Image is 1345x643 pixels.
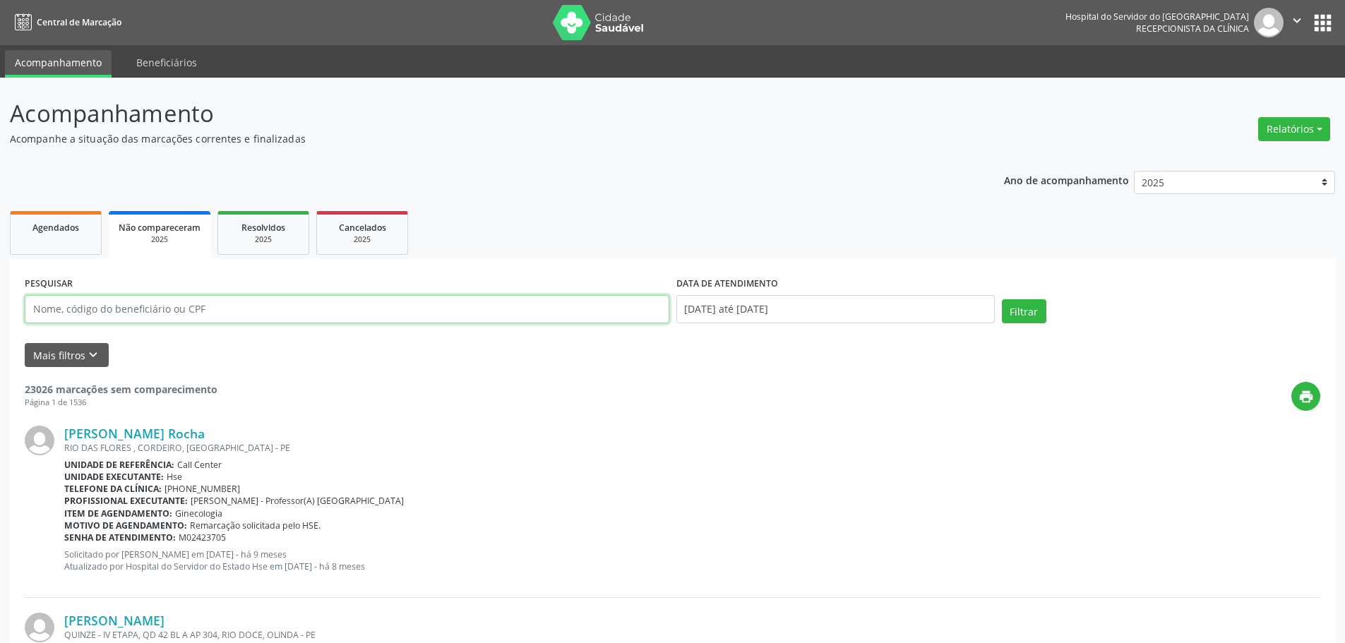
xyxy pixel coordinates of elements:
[190,519,321,531] span: Remarcação solicitada pelo HSE.
[64,613,165,628] a: [PERSON_NAME]
[165,483,240,495] span: [PHONE_NUMBER]
[1136,23,1249,35] span: Recepcionista da clínica
[64,471,164,483] b: Unidade executante:
[64,426,205,441] a: [PERSON_NAME] Rocha
[1065,11,1249,23] div: Hospital do Servidor do [GEOGRAPHIC_DATA]
[175,507,222,519] span: Ginecologia
[85,347,101,363] i: keyboard_arrow_down
[25,613,54,642] img: img
[1002,299,1046,323] button: Filtrar
[25,383,217,396] strong: 23026 marcações sem comparecimento
[1254,8,1284,37] img: img
[1291,382,1320,411] button: print
[179,531,226,543] span: M02423705
[1004,171,1129,188] p: Ano de acompanhamento
[1284,8,1310,37] button: 
[25,397,217,409] div: Página 1 de 1536
[177,459,222,471] span: Call Center
[676,295,995,323] input: Selecione um intervalo
[64,629,1320,641] div: QUINZE - IV ETAPA, QD 42 BL A AP 304, RIO DOCE, OLINDA - PE
[339,222,386,234] span: Cancelados
[25,426,54,455] img: img
[5,50,112,78] a: Acompanhamento
[1298,389,1314,404] i: print
[119,234,201,245] div: 2025
[25,343,109,368] button: Mais filtroskeyboard_arrow_down
[25,295,669,323] input: Nome, código do beneficiário ou CPF
[327,234,397,245] div: 2025
[1310,11,1335,35] button: apps
[676,273,778,295] label: DATA DE ATENDIMENTO
[64,459,174,471] b: Unidade de referência:
[126,50,207,75] a: Beneficiários
[64,442,1320,454] div: RIO DAS FLORES , CORDEIRO, [GEOGRAPHIC_DATA] - PE
[64,519,187,531] b: Motivo de agendamento:
[37,16,121,28] span: Central de Marcação
[64,548,1320,572] p: Solicitado por [PERSON_NAME] em [DATE] - há 9 meses Atualizado por Hospital do Servidor do Estado...
[10,11,121,34] a: Central de Marcação
[64,495,188,507] b: Profissional executante:
[64,507,172,519] b: Item de agendamento:
[241,222,285,234] span: Resolvidos
[119,222,201,234] span: Não compareceram
[32,222,79,234] span: Agendados
[64,483,162,495] b: Telefone da clínica:
[167,471,182,483] span: Hse
[10,96,938,131] p: Acompanhamento
[64,531,176,543] b: Senha de atendimento:
[191,495,404,507] span: [PERSON_NAME] - Professor(A) [GEOGRAPHIC_DATA]
[10,131,938,146] p: Acompanhe a situação das marcações correntes e finalizadas
[228,234,299,245] div: 2025
[1258,117,1330,141] button: Relatórios
[1289,13,1305,28] i: 
[25,273,73,295] label: PESQUISAR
